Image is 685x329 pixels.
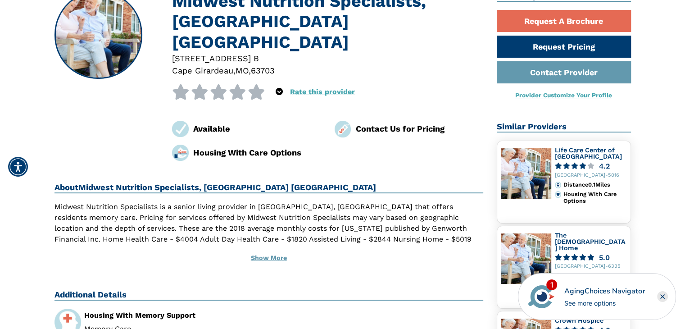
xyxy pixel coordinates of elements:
[564,298,645,308] div: See more options
[497,36,631,58] a: Request Pricing
[497,61,631,83] a: Contact Provider
[249,66,251,75] span: ,
[54,183,484,193] h2: About Midwest Nutrition Specialists, [GEOGRAPHIC_DATA] [GEOGRAPHIC_DATA]
[555,146,622,160] a: Life Care Center of [GEOGRAPHIC_DATA]
[276,84,283,100] div: Popover trigger
[657,291,668,302] div: Close
[54,201,484,256] p: Midwest Nutrition Specialists is a senior living provider in [GEOGRAPHIC_DATA], [GEOGRAPHIC_DATA]...
[563,182,626,188] div: Distance 0.1 Miles
[236,66,249,75] span: MO
[193,123,321,135] div: Available
[546,279,557,290] div: 1
[555,254,627,261] a: 5.0
[233,66,236,75] span: ,
[497,10,631,32] a: Request A Brochure
[599,163,610,169] div: 4.2
[555,182,561,188] img: distance.svg
[251,64,275,77] div: 63703
[564,286,645,297] div: AgingChoices Navigator
[84,312,262,319] div: Housing With Memory Support
[555,264,627,270] div: [GEOGRAPHIC_DATA]-6335
[355,123,483,135] div: Contact Us for Pricing
[555,317,603,324] a: Crown Hospice
[555,191,561,197] img: primary.svg
[172,52,483,64] div: [STREET_ADDRESS] B
[54,290,484,301] h2: Additional Details
[555,163,627,169] a: 4.2
[515,91,612,99] a: Provider Customize Your Profile
[526,281,557,312] img: avatar
[599,254,610,261] div: 5.0
[290,87,355,96] a: Rate this provider
[555,173,627,178] div: [GEOGRAPHIC_DATA]-5016
[193,146,321,159] div: Housing With Care Options
[497,122,631,133] h2: Similar Providers
[172,66,233,75] span: Cape Girardeau
[563,191,626,204] div: Housing With Care Options
[54,248,484,268] button: Show More
[8,157,28,177] div: Accessibility Menu
[555,232,626,251] a: The [DEMOGRAPHIC_DATA] Home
